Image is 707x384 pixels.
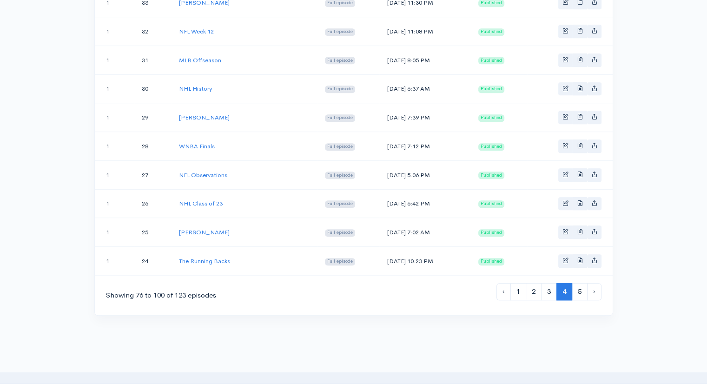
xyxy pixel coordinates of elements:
[95,132,135,161] td: 1
[179,199,223,207] a: NHL Class of 23
[134,132,172,161] td: 28
[510,283,526,300] a: 1
[558,168,601,182] div: Basic example
[478,143,504,151] span: Published
[95,46,135,74] td: 1
[379,74,471,103] td: [DATE] 6:37 AM
[478,114,504,122] span: Published
[558,25,601,38] div: Basic example
[134,247,172,275] td: 24
[325,172,355,179] span: Full episode
[134,218,172,247] td: 25
[379,103,471,132] td: [DATE] 7:39 PM
[558,53,601,67] div: Basic example
[325,28,355,36] span: Full episode
[325,57,355,64] span: Full episode
[95,103,135,132] td: 1
[325,86,355,93] span: Full episode
[325,114,355,122] span: Full episode
[106,290,216,301] div: Showing 76 to 100 of 123 episodes
[379,218,471,247] td: [DATE] 7:02 AM
[558,139,601,153] div: Basic example
[558,82,601,96] div: Basic example
[95,189,135,218] td: 1
[95,218,135,247] td: 1
[379,160,471,189] td: [DATE] 5:06 PM
[478,258,504,265] span: Published
[134,46,172,74] td: 31
[179,142,215,150] a: WNBA Finals
[179,257,230,265] a: The Running Backs
[134,74,172,103] td: 30
[478,229,504,237] span: Published
[558,197,601,211] div: Basic example
[179,27,214,35] a: NFL Week 12
[526,283,542,300] a: 2
[179,56,221,64] a: MLB Offseason
[379,189,471,218] td: [DATE] 6:42 PM
[572,283,588,300] a: 5
[496,283,511,300] a: « Previous
[558,225,601,239] div: Basic example
[379,17,471,46] td: [DATE] 11:08 PM
[587,283,601,300] a: Next »
[558,254,601,268] div: Basic example
[379,132,471,161] td: [DATE] 7:12 PM
[325,258,355,265] span: Full episode
[134,103,172,132] td: 29
[179,228,230,236] a: [PERSON_NAME]
[541,283,557,300] a: 3
[179,113,230,121] a: [PERSON_NAME]
[95,17,135,46] td: 1
[478,57,504,64] span: Published
[179,171,227,179] a: NFL Observations
[325,200,355,208] span: Full episode
[556,283,572,300] span: 4
[379,46,471,74] td: [DATE] 8:05 PM
[95,74,135,103] td: 1
[325,229,355,237] span: Full episode
[134,17,172,46] td: 32
[478,28,504,36] span: Published
[134,160,172,189] td: 27
[478,200,504,208] span: Published
[379,247,471,275] td: [DATE] 10:23 PM
[134,189,172,218] td: 26
[325,143,355,151] span: Full episode
[478,86,504,93] span: Published
[95,247,135,275] td: 1
[558,111,601,124] div: Basic example
[95,160,135,189] td: 1
[478,172,504,179] span: Published
[179,85,212,93] a: NHL History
